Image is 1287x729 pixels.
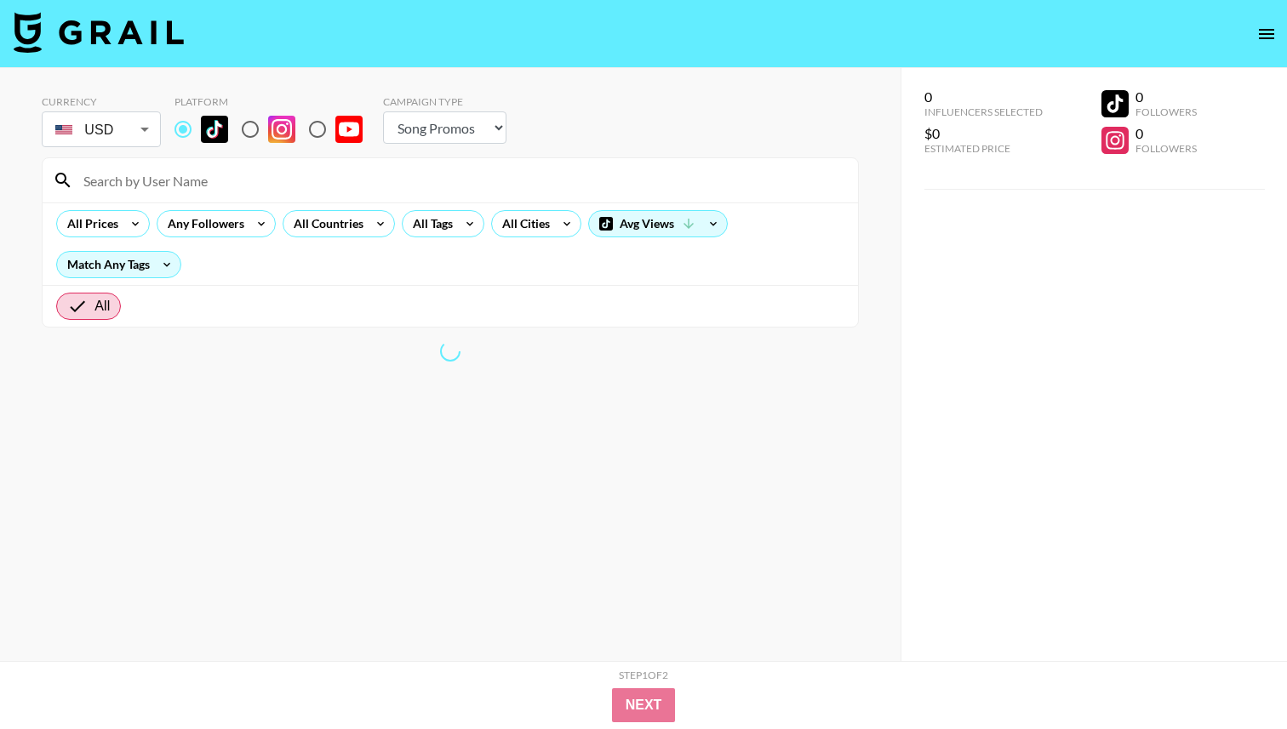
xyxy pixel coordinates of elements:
div: Followers [1135,105,1197,118]
div: 0 [924,88,1043,105]
div: All Tags [403,211,456,236]
button: Next [612,688,676,722]
img: YouTube [335,116,363,143]
div: Any Followers [157,211,248,236]
div: Followers [1135,142,1197,155]
span: Refreshing lists, bookers, clients, countries, tags, cities, talent, talent... [439,339,462,362]
div: Platform [174,95,376,108]
div: Currency [42,95,161,108]
div: Estimated Price [924,142,1043,155]
img: Instagram [268,116,295,143]
span: All [94,296,110,316]
div: All Countries [283,211,367,236]
input: Search by User Name [73,167,848,194]
div: All Prices [57,211,122,236]
div: 0 [1135,125,1197,142]
div: USD [45,115,157,145]
div: $0 [924,125,1043,142]
div: Match Any Tags [57,252,180,277]
img: TikTok [201,116,228,143]
img: Grail Talent [14,12,184,53]
div: Campaign Type [383,95,506,108]
div: Influencers Selected [924,105,1043,118]
button: open drawer [1250,17,1284,51]
div: All Cities [492,211,553,236]
div: 0 [1135,88,1197,105]
div: Avg Views [589,211,727,236]
div: Step 1 of 2 [619,669,668,681]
